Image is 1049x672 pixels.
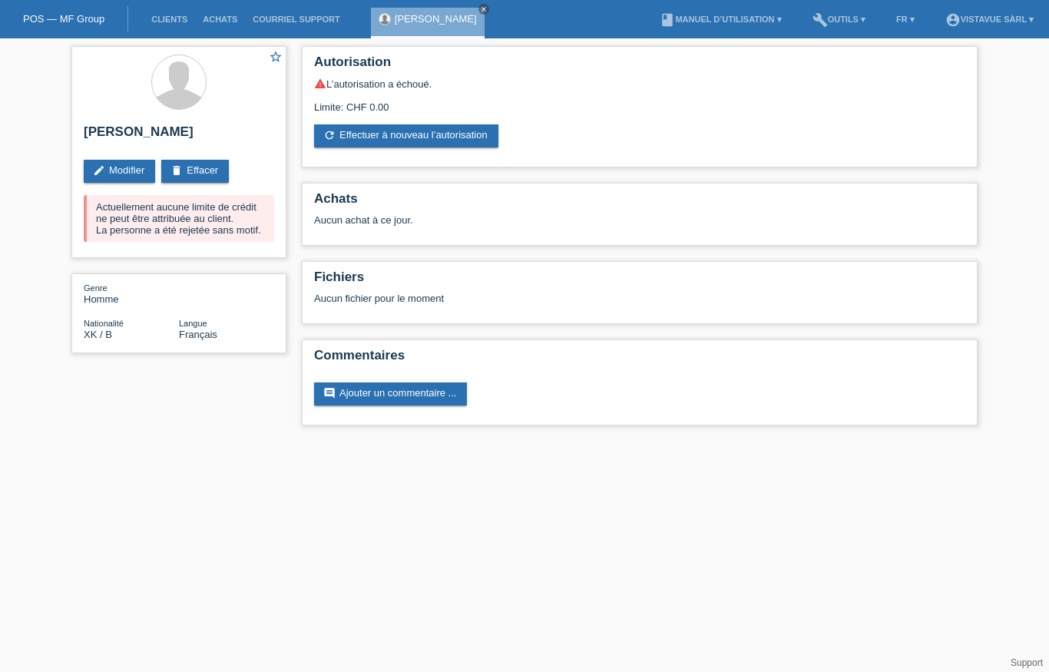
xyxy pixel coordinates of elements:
span: Français [179,329,217,340]
h2: Fichiers [314,270,965,293]
a: refreshEffectuer à nouveau l’autorisation [314,124,498,147]
i: account_circle [945,12,961,28]
a: deleteEffacer [161,160,229,183]
i: refresh [323,129,336,141]
div: Actuellement aucune limite de crédit ne peut être attribuée au client. La personne a été rejetée ... [84,195,274,242]
a: Support [1011,657,1043,668]
i: build [812,12,828,28]
a: account_circleVistavue Sàrl ▾ [938,15,1041,24]
h2: Commentaires [314,348,965,371]
h2: Autorisation [314,55,965,78]
i: close [480,5,488,13]
a: Clients [144,15,195,24]
a: star_border [269,50,283,66]
a: bookManuel d’utilisation ▾ [652,15,789,24]
a: FR ▾ [889,15,922,24]
a: [PERSON_NAME] [395,13,477,25]
div: L’autorisation a échoué. [314,78,965,90]
i: edit [93,164,105,177]
a: buildOutils ▾ [805,15,873,24]
span: Nationalité [84,319,124,328]
i: star_border [269,50,283,64]
i: warning [314,78,326,90]
a: Courriel Support [245,15,347,24]
span: Kosovo / B / 09.09.2013 [84,329,112,340]
a: commentAjouter un commentaire ... [314,382,467,406]
div: Aucun fichier pour le moment [314,293,783,304]
i: comment [323,387,336,399]
div: Aucun achat à ce jour. [314,214,965,237]
h2: Achats [314,191,965,214]
a: Achats [195,15,245,24]
span: Langue [179,319,207,328]
a: POS — MF Group [23,13,104,25]
a: close [478,4,489,15]
h2: [PERSON_NAME] [84,124,274,147]
div: Homme [84,282,179,305]
a: editModifier [84,160,155,183]
span: Genre [84,283,108,293]
i: delete [170,164,183,177]
i: book [660,12,675,28]
div: Limite: CHF 0.00 [314,90,965,113]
